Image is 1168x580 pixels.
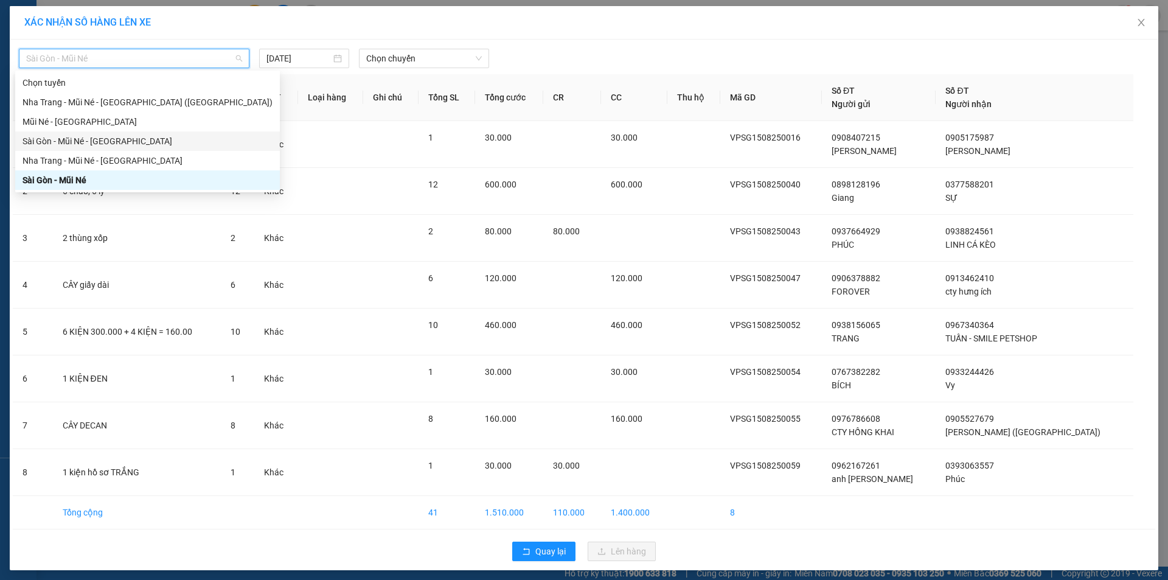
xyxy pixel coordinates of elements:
span: close [1136,18,1146,27]
td: 6 KIỆN 300.000 + 4 KIỆN = 160.00 [53,309,221,355]
td: 6 [13,355,53,402]
span: Phúc [945,474,965,484]
span: anh [PERSON_NAME] [832,474,913,484]
div: Nha Trang - Mũi Né - [GEOGRAPHIC_DATA] ([GEOGRAPHIC_DATA]) [23,96,273,109]
span: 460.000 [485,320,516,330]
span: 600.000 [611,180,642,189]
th: Mã GD [720,74,822,121]
span: 1 [231,467,235,477]
span: SỰ [945,193,958,203]
span: 8 [428,414,433,424]
button: uploadLên hàng [588,542,656,561]
span: VPSG1508250016 [730,133,801,142]
th: Thu hộ [667,74,720,121]
div: Nha Trang - Mũi Né - Sài Gòn (Sáng) [15,93,280,112]
span: 0933244426 [945,367,994,377]
span: Chọn chuyến [366,49,482,68]
span: 2 [231,233,235,243]
span: 0938824561 [945,226,994,236]
td: 110.000 [543,496,601,529]
span: Nhận: [116,12,145,24]
div: Sài Gòn - Mũi Né [23,173,273,187]
span: 2 [428,226,433,236]
td: 1 kiện hồ sơ TRẮNG [53,449,221,496]
span: TUẤN - SMILE PETSHOP [945,334,1037,343]
span: 160.000 [611,414,642,424]
td: Khác [254,449,298,496]
span: 0908407215 [832,133,880,142]
button: Close [1124,6,1158,40]
span: 0377588201 [945,180,994,189]
td: 8 [13,449,53,496]
span: 600.000 [485,180,516,189]
span: PHÚC [832,240,854,250]
span: FOROVER [832,287,870,296]
span: 0967340364 [945,320,994,330]
td: Khác [254,215,298,262]
span: CTY HỒNG KHAI [832,427,894,437]
span: cty hưng ích [945,287,992,296]
span: 1 [231,374,235,383]
td: Tổng cộng [53,496,221,529]
div: Phong [10,40,108,54]
span: 120.000 [485,273,516,283]
td: Khác [254,355,298,402]
span: VPSG1508250047 [730,273,801,283]
span: 30.000 [611,367,638,377]
span: 1 [428,461,433,470]
div: Sài Gòn - Mũi Né - Nha Trang [15,131,280,151]
span: Số ĐT [945,86,968,96]
span: 0938156065 [832,320,880,330]
span: 0905175987 [945,133,994,142]
span: 1 [428,133,433,142]
span: 8 [231,421,235,430]
span: [PERSON_NAME] [832,146,897,156]
span: rollback [522,547,530,557]
th: Tổng SL [419,74,476,121]
td: 5 [13,309,53,355]
div: Chọn tuyến [15,73,280,93]
span: 0962167261 [832,461,880,470]
span: LINH CÁ KÈO [945,240,996,250]
span: 0898128196 [832,180,880,189]
button: rollbackQuay lại [512,542,575,561]
div: Chọn tuyến [23,76,273,89]
div: VP [PERSON_NAME] [10,10,108,40]
div: Mũi Né - Sài Gòn [15,112,280,131]
span: 30.000 [485,367,512,377]
span: [PERSON_NAME] ([GEOGRAPHIC_DATA]) [945,427,1100,437]
td: 41 [419,496,476,529]
span: 0906378882 [832,273,880,283]
span: 1 [428,367,433,377]
div: Nha Trang - Mũi Né - Sài Gòn [15,151,280,170]
span: VPSG1508250055 [730,414,801,424]
td: 4 [13,262,53,309]
td: 3 [13,215,53,262]
span: Người nhận [945,99,992,109]
div: 0839808438 [10,54,108,71]
th: CC [601,74,667,121]
span: VPSG1508250040 [730,180,801,189]
td: Khác [254,262,298,309]
div: VP [GEOGRAPHIC_DATA] [116,10,255,40]
span: VPSG1508250054 [730,367,801,377]
span: Giang [832,193,854,203]
span: DĐ: [116,78,134,91]
th: CR [543,74,601,121]
span: 80.000 [553,226,580,236]
span: Gửi: [10,12,29,24]
span: Người gửi [832,99,871,109]
span: Số ĐT [832,86,855,96]
span: 120.000 [611,273,642,283]
span: XÁC NHẬN SỐ HÀNG LÊN XE [24,16,151,28]
td: Khác [254,309,298,355]
span: 460.000 [611,320,642,330]
td: 1 KIỆN ĐEN [53,355,221,402]
span: 30.000 [611,133,638,142]
span: 80.000 [485,226,512,236]
div: Nha Trang - Mũi Né - [GEOGRAPHIC_DATA] [23,154,273,167]
td: 2 [13,168,53,215]
td: CÂY DECAN [53,402,221,449]
th: Tổng cước [475,74,543,121]
span: 10 [231,327,240,337]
